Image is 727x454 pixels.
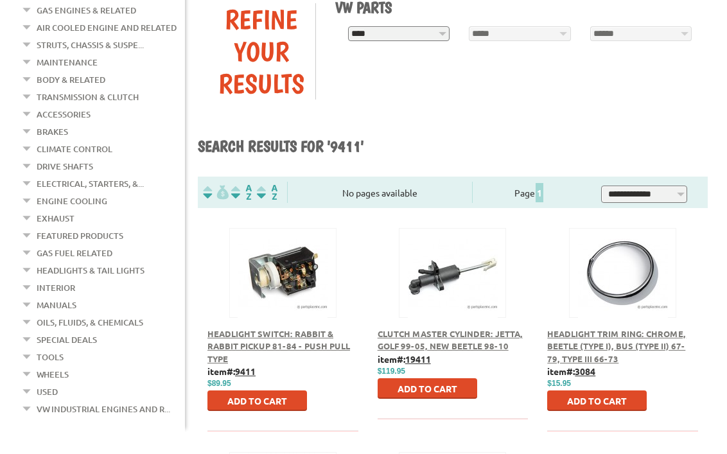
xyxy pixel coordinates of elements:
[37,366,69,383] a: Wheels
[37,193,107,209] a: Engine Cooling
[536,183,543,202] span: 1
[547,379,571,388] span: $15.95
[398,383,457,394] span: Add to Cart
[37,71,105,88] a: Body & Related
[547,328,686,364] a: Headlight Trim Ring: Chrome, Beetle (Type I), Bus (Type II) 67-79, Type III 66-73
[37,106,91,123] a: Accessories
[378,328,523,352] a: Clutch Master Cylinder: Jetta, Golf 99-05, New Beetle 98-10
[37,401,170,417] a: VW Industrial Engines and R...
[472,182,586,203] div: Page
[207,3,315,100] div: Refine Your Results
[37,141,112,157] a: Climate Control
[37,279,75,296] a: Interior
[37,383,58,400] a: Used
[37,314,143,331] a: Oils, Fluids, & Chemicals
[37,245,112,261] a: Gas Fuel Related
[37,331,97,348] a: Special Deals
[203,185,229,200] img: filterpricelow.svg
[547,365,595,377] b: item#:
[575,365,595,377] u: 3084
[254,185,280,200] img: Sort by Sales Rank
[378,378,477,399] button: Add to Cart
[37,89,139,105] a: Transmission & Clutch
[37,175,144,192] a: Electrical, Starters, &...
[37,37,144,53] a: Struts, Chassis & Suspe...
[227,395,287,406] span: Add to Cart
[37,297,76,313] a: Manuals
[207,328,350,364] a: Headlight Switch: Rabbit & Rabbit Pickup 81-84 - Push Pull Type
[37,19,177,36] a: Air Cooled Engine and Related
[235,365,256,377] u: 9411
[37,123,68,140] a: Brakes
[229,185,254,200] img: Sort by Headline
[288,186,472,200] div: No pages available
[378,353,431,365] b: item#:
[37,262,145,279] a: Headlights & Tail Lights
[405,353,431,365] u: 19411
[207,365,256,377] b: item#:
[207,390,307,411] button: Add to Cart
[37,210,74,227] a: Exhaust
[378,367,405,376] span: $119.95
[37,227,123,244] a: Featured Products
[547,390,647,411] button: Add to Cart
[37,349,64,365] a: Tools
[567,395,627,406] span: Add to Cart
[207,379,231,388] span: $89.95
[37,2,136,19] a: Gas Engines & Related
[37,54,98,71] a: Maintenance
[37,158,93,175] a: Drive Shafts
[198,137,708,157] h1: Search results for '9411'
